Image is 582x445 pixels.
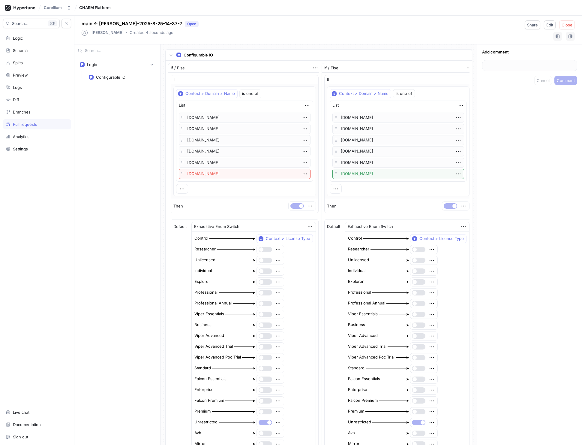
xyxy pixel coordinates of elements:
[348,408,364,414] div: Premium
[525,20,540,29] button: Share
[410,234,466,243] button: Context > License Type
[126,30,127,36] p: ‧
[242,92,259,95] div: is one of
[562,23,572,27] span: Close
[194,246,216,252] div: Researcher
[348,376,380,382] div: Falcon Essentials
[559,20,575,29] button: Close
[194,289,217,295] div: Professional
[184,52,213,58] p: Configurable IO
[327,203,337,209] p: Then
[348,322,365,328] div: Business
[332,169,464,179] p: [DOMAIN_NAME]
[13,110,31,114] div: Branches
[348,224,393,230] div: Exhaustive Enum Switch
[85,48,157,54] input: Search...
[348,300,385,306] div: Professional Annual
[194,387,214,393] div: Enterprise
[13,410,29,415] div: Live chat
[194,311,224,317] div: Viper Essentials
[348,365,364,371] div: Standard
[348,430,355,436] div: Avh
[527,23,538,27] span: Share
[332,124,464,134] p: [DOMAIN_NAME]
[348,268,365,274] div: Individual
[194,333,224,339] div: Viper Advanced
[348,333,378,339] div: Viper Advanced
[348,311,378,317] div: Viper Essentials
[13,36,23,41] div: Logic
[179,158,310,168] p: [DOMAIN_NAME]
[13,147,28,151] div: Settings
[13,422,41,427] div: Documentation
[194,322,211,328] div: Business
[546,23,553,27] span: Edit
[194,365,211,371] div: Standard
[179,113,310,123] p: [DOMAIN_NAME]
[3,19,60,28] button: Search...K
[13,434,28,439] div: Sign out
[332,102,339,108] div: List
[13,134,29,139] div: Analytics
[348,257,369,263] div: Unlicensed
[179,135,310,145] p: [DOMAIN_NAME]
[324,65,338,71] div: If / Else
[348,289,371,295] div: Professional
[179,169,310,179] p: [DOMAIN_NAME]
[13,97,19,102] div: Diff
[534,76,552,85] button: Cancel
[173,224,187,230] p: Default
[194,344,233,350] div: Viper Advanced Trial
[194,408,211,414] div: Premium
[332,113,464,123] p: [DOMAIN_NAME]
[82,20,199,27] p: main ← [PERSON_NAME]-2025-8-25-14-37-7
[79,5,111,10] span: CHARM Platform
[557,79,575,82] span: Comment
[179,102,185,108] div: List
[554,76,577,85] button: Comment
[96,75,125,80] div: Configurable IO
[179,146,310,156] p: [DOMAIN_NAME]
[327,77,329,83] p: If
[194,376,226,382] div: Falcon Essentials
[419,236,464,241] div: Context > License Type
[194,279,210,285] div: Explorer
[482,49,577,55] p: Add comment
[185,91,235,96] div: Context > Domain > Name
[130,30,173,36] p: Created 4 seconds ago
[256,234,313,243] button: Context > License Type
[348,344,386,350] div: Viper Advanced Trial
[537,79,550,82] span: Cancel
[339,91,388,96] div: Context > Domain > Name
[266,236,310,241] div: Context > License Type
[348,387,367,393] div: Enterprise
[179,124,310,134] p: [DOMAIN_NAME]
[194,235,208,241] div: Control
[348,246,369,252] div: Researcher
[332,146,464,156] p: [DOMAIN_NAME]
[13,85,22,90] div: Logs
[194,354,241,360] div: Viper Advanced Poc Trial
[194,257,215,263] div: Unlicensed
[396,92,412,95] div: is one of
[3,419,71,430] a: Documentation
[87,62,97,67] div: Logic
[48,20,57,26] div: K
[13,48,28,53] div: Schema
[171,65,185,71] div: If / Else
[330,89,391,98] button: Context > Domain > Name
[194,430,201,436] div: Avh
[176,89,238,98] button: Context > Domain > Name
[332,135,464,145] p: [DOMAIN_NAME]
[91,30,124,36] p: [PERSON_NAME]
[44,5,62,10] div: Corellium
[194,268,212,274] div: Individual
[13,122,37,127] div: Pull requests
[173,203,183,209] p: Then
[348,235,362,241] div: Control
[544,20,556,29] button: Edit
[194,224,239,230] div: Exhaustive Enum Switch
[12,22,28,25] span: Search...
[348,279,364,285] div: Explorer
[327,224,340,230] p: Default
